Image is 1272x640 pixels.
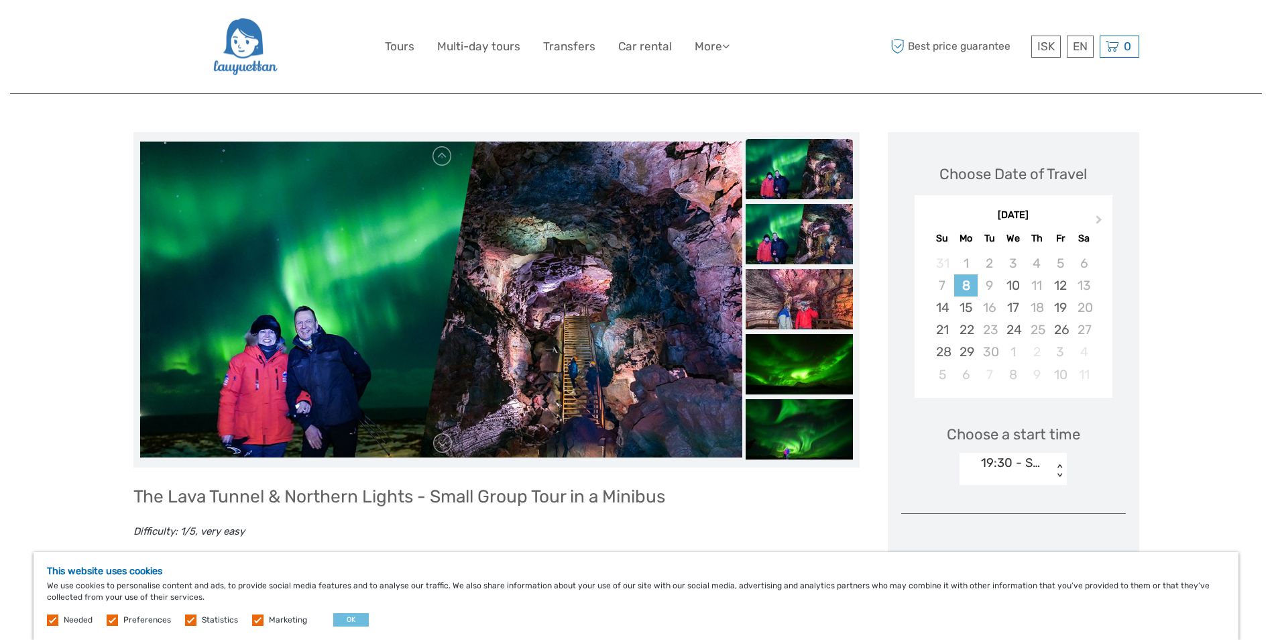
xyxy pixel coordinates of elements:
[1025,229,1049,248] div: Th
[1072,297,1096,319] div: Not available Saturday, September 20th, 2025
[618,37,672,56] a: Car rental
[333,613,369,627] button: OK
[1072,252,1096,274] div: Not available Saturday, September 6th, 2025
[212,10,277,83] img: 2954-36deae89-f5b4-4889-ab42-60a468582106_logo_big.png
[1049,341,1072,363] div: Choose Friday, October 3rd, 2025
[1001,297,1025,319] div: Choose Wednesday, September 17th, 2025
[34,552,1238,640] div: We use cookies to personalise content and ads, to provide social media features and to analyse ou...
[1025,364,1049,386] div: Not available Thursday, October 9th, 2025
[1025,252,1049,274] div: Not available Thursday, September 4th, 2025
[931,364,954,386] div: Choose Sunday, October 5th, 2025
[954,364,978,386] div: Choose Monday, October 6th, 2025
[437,37,520,56] a: Multi-day tours
[1001,274,1025,297] div: Choose Wednesday, September 10th, 2025
[1049,252,1072,274] div: Not available Friday, September 5th, 2025
[931,274,954,297] div: Not available Sunday, September 7th, 2025
[978,252,1001,274] div: Not available Tuesday, September 2nd, 2025
[931,341,954,363] div: Choose Sunday, September 28th, 2025
[123,615,171,626] label: Preferences
[64,615,93,626] label: Needed
[981,454,1046,472] div: 19:30 - Sept [DATE]
[1049,364,1072,386] div: Choose Friday, October 10th, 2025
[915,209,1112,223] div: [DATE]
[140,142,742,458] img: ecf83f6502b64fabb86c8d9becdaf555_main_slider.jpeg
[746,139,853,199] img: ecf83f6502b64fabb86c8d9becdaf555_slider_thumbnail.jpeg
[1067,36,1094,58] div: EN
[931,297,954,319] div: Choose Sunday, September 14th, 2025
[269,615,307,626] label: Marketing
[978,341,1001,363] div: Not available Tuesday, September 30th, 2025
[954,297,978,319] div: Choose Monday, September 15th, 2025
[1025,341,1049,363] div: Not available Thursday, October 2nd, 2025
[1001,319,1025,341] div: Choose Wednesday, September 24th, 2025
[385,37,414,56] a: Tours
[1025,297,1049,319] div: Not available Thursday, September 18th, 2025
[1001,341,1025,363] div: Choose Wednesday, October 1st, 2025
[888,36,1028,58] span: Best price guarantee
[1072,364,1096,386] div: Not available Saturday, October 11th, 2025
[746,269,853,329] img: 735fa9dc06b24870bde84e6269175076_slider_thumbnail.jpeg
[954,341,978,363] div: Choose Monday, September 29th, 2025
[1049,274,1072,297] div: Choose Friday, September 12th, 2025
[202,615,238,626] label: Statistics
[954,252,978,274] div: Not available Monday, September 1st, 2025
[1072,229,1096,248] div: Sa
[1001,364,1025,386] div: Choose Wednesday, October 8th, 2025
[19,23,152,34] p: We're away right now. Please check back later!
[978,319,1001,341] div: Not available Tuesday, September 23rd, 2025
[978,297,1001,319] div: Not available Tuesday, September 16th, 2025
[931,229,954,248] div: Su
[1001,252,1025,274] div: Not available Wednesday, September 3rd, 2025
[978,229,1001,248] div: Tu
[746,399,853,460] img: dafbef93728549eeb8d39e7945399cf6_slider_thumbnail.jpeg
[1037,40,1055,53] span: ISK
[978,274,1001,297] div: Not available Tuesday, September 9th, 2025
[978,364,1001,386] div: Not available Tuesday, October 7th, 2025
[1072,274,1096,297] div: Not available Saturday, September 13th, 2025
[746,334,853,394] img: 702591d13a6d46e8a3a2d2ed1b7aeb2b_slider_thumbnail.jpeg
[1072,319,1096,341] div: Not available Saturday, September 27th, 2025
[1001,229,1025,248] div: We
[47,566,1225,577] h5: This website uses cookies
[1049,319,1072,341] div: Choose Friday, September 26th, 2025
[919,252,1108,386] div: month 2025-09
[931,252,954,274] div: Not available Sunday, August 31st, 2025
[133,486,860,508] h2: The Lava Tunnel & Northern Lights - Small Group Tour in a Minibus
[939,164,1087,184] div: Choose Date of Travel
[1049,297,1072,319] div: Choose Friday, September 19th, 2025
[931,319,954,341] div: Choose Sunday, September 21st, 2025
[1122,40,1133,53] span: 0
[954,229,978,248] div: Mo
[1025,274,1049,297] div: Not available Thursday, September 11th, 2025
[1090,212,1111,233] button: Next Month
[133,525,245,537] em: Difficulty: 1/5, very easy
[954,274,978,297] div: Choose Monday, September 8th, 2025
[954,319,978,341] div: Choose Monday, September 22nd, 2025
[746,204,853,264] img: 6b1c359e792f43bc99aaf5d30427e4d7_slider_thumbnail.jpeg
[1049,229,1072,248] div: Fr
[154,21,170,37] button: Open LiveChat chat widget
[1025,319,1049,341] div: Not available Thursday, September 25th, 2025
[947,424,1080,445] span: Choose a start time
[1072,341,1096,363] div: Not available Saturday, October 4th, 2025
[695,37,730,56] a: More
[543,37,595,56] a: Transfers
[1054,464,1065,478] div: < >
